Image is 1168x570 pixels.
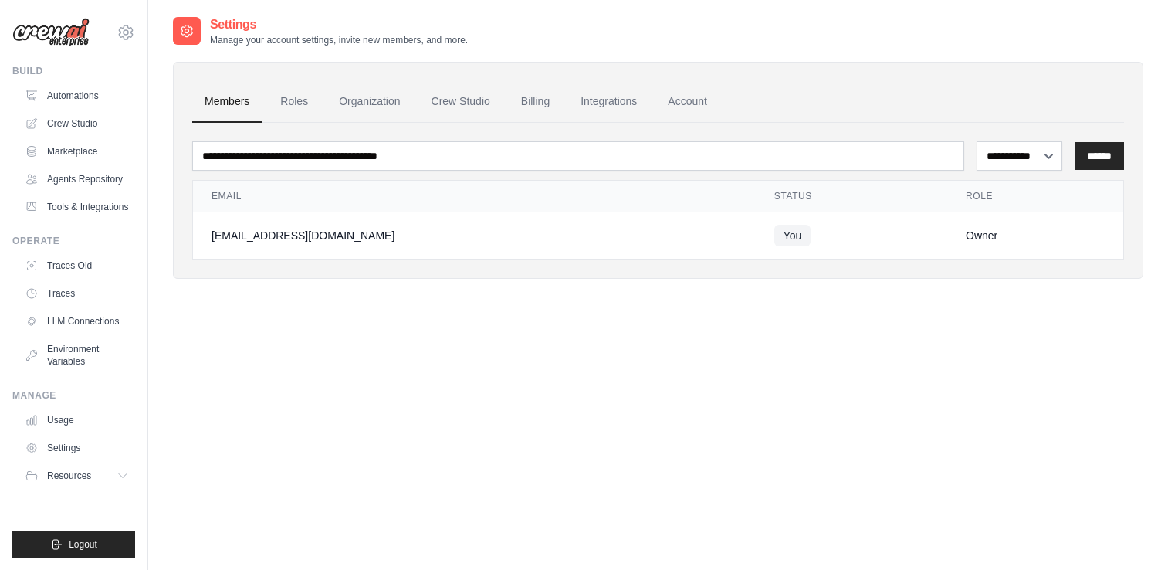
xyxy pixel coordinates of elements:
[19,309,135,334] a: LLM Connections
[419,81,503,123] a: Crew Studio
[12,235,135,247] div: Operate
[268,81,320,123] a: Roles
[12,531,135,558] button: Logout
[19,83,135,108] a: Automations
[655,81,719,123] a: Account
[327,81,412,123] a: Organization
[12,18,90,47] img: Logo
[19,111,135,136] a: Crew Studio
[19,408,135,433] a: Usage
[756,181,947,212] th: Status
[509,81,562,123] a: Billing
[210,34,468,46] p: Manage your account settings, invite new members, and more.
[69,538,97,551] span: Logout
[12,389,135,402] div: Manage
[19,139,135,164] a: Marketplace
[19,436,135,460] a: Settings
[19,253,135,278] a: Traces Old
[568,81,649,123] a: Integrations
[19,281,135,306] a: Traces
[19,463,135,488] button: Resources
[212,228,737,243] div: [EMAIL_ADDRESS][DOMAIN_NAME]
[19,195,135,219] a: Tools & Integrations
[19,337,135,374] a: Environment Variables
[210,15,468,34] h2: Settings
[193,181,756,212] th: Email
[12,65,135,77] div: Build
[947,181,1123,212] th: Role
[774,225,811,246] span: You
[192,81,262,123] a: Members
[19,167,135,192] a: Agents Repository
[1091,496,1168,570] iframe: Chat Widget
[47,470,91,482] span: Resources
[966,228,1105,243] div: Owner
